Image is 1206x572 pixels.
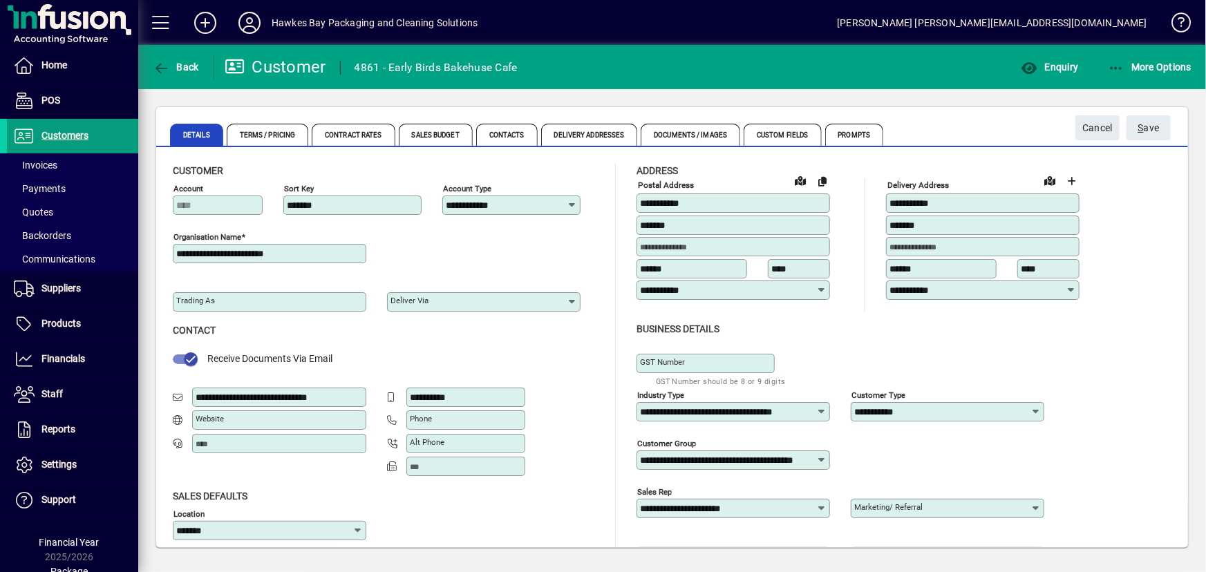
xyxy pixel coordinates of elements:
[41,130,88,141] span: Customers
[196,414,224,423] mat-label: Website
[39,537,100,548] span: Financial Year
[399,124,473,146] span: Sales Budget
[183,10,227,35] button: Add
[176,296,215,305] mat-label: Trading as
[153,61,199,73] span: Back
[789,169,811,191] a: View on map
[837,12,1147,34] div: [PERSON_NAME] [PERSON_NAME][EMAIL_ADDRESS][DOMAIN_NAME]
[14,183,66,194] span: Payments
[744,124,821,146] span: Custom Fields
[41,459,77,470] span: Settings
[173,508,205,518] mat-label: Location
[7,342,138,376] a: Financials
[637,323,719,334] span: Business details
[41,283,81,294] span: Suppliers
[41,353,85,364] span: Financials
[14,230,71,241] span: Backorders
[476,124,538,146] span: Contacts
[207,353,332,364] span: Receive Documents Via Email
[41,59,67,70] span: Home
[149,55,202,79] button: Back
[410,437,444,447] mat-label: Alt Phone
[541,124,638,146] span: Delivery Addresses
[637,438,696,448] mat-label: Customer group
[7,84,138,118] a: POS
[637,165,678,176] span: Address
[1061,170,1083,192] button: Choose address
[272,12,478,34] div: Hawkes Bay Packaging and Cleaning Solutions
[41,95,60,106] span: POS
[1017,55,1082,79] button: Enquiry
[227,10,272,35] button: Profile
[1138,122,1144,133] span: S
[7,307,138,341] a: Products
[1127,115,1171,140] button: Save
[7,377,138,412] a: Staff
[656,373,786,389] mat-hint: GST Number should be 8 or 9 digits
[173,490,247,502] span: Sales defaults
[173,232,241,242] mat-label: Organisation name
[7,153,138,177] a: Invoices
[41,494,76,505] span: Support
[7,271,138,306] a: Suppliers
[825,124,884,146] span: Prompts
[390,296,428,305] mat-label: Deliver via
[7,247,138,271] a: Communications
[14,254,95,265] span: Communications
[41,318,81,329] span: Products
[173,325,216,336] span: Contact
[170,124,223,146] span: Details
[1039,169,1061,191] a: View on map
[284,184,314,193] mat-label: Sort key
[173,184,203,193] mat-label: Account
[41,388,63,399] span: Staff
[1161,3,1189,48] a: Knowledge Base
[1138,117,1160,140] span: ave
[1104,55,1196,79] button: More Options
[854,502,923,512] mat-label: Marketing/ Referral
[640,357,685,367] mat-label: GST Number
[1075,115,1120,140] button: Cancel
[7,224,138,247] a: Backorders
[312,124,395,146] span: Contract Rates
[7,177,138,200] a: Payments
[227,124,309,146] span: Terms / Pricing
[811,170,833,192] button: Copy to Delivery address
[7,200,138,224] a: Quotes
[7,412,138,447] a: Reports
[14,160,57,171] span: Invoices
[14,207,53,218] span: Quotes
[1082,117,1113,140] span: Cancel
[443,184,491,193] mat-label: Account Type
[851,390,905,399] mat-label: Customer type
[7,48,138,83] a: Home
[355,57,518,79] div: 4861 - Early Birds Bakehuse Cafe
[1021,61,1078,73] span: Enquiry
[1108,61,1192,73] span: More Options
[138,55,214,79] app-page-header-button: Back
[7,448,138,482] a: Settings
[637,486,672,496] mat-label: Sales rep
[637,390,684,399] mat-label: Industry type
[410,414,432,423] mat-label: Phone
[7,483,138,517] a: Support
[225,56,326,78] div: Customer
[173,165,223,176] span: Customer
[641,124,740,146] span: Documents / Images
[41,423,75,435] span: Reports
